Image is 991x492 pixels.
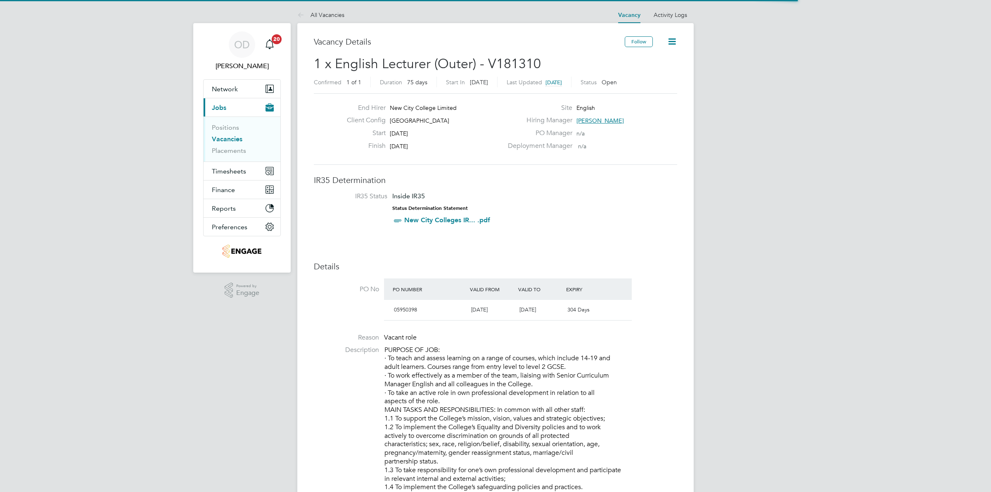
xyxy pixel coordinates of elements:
[471,306,488,313] span: [DATE]
[390,117,449,124] span: [GEOGRAPHIC_DATA]
[204,199,280,217] button: Reports
[384,333,417,342] span: Vacant role
[314,78,341,86] label: Confirmed
[225,283,260,298] a: Powered byEngage
[446,78,465,86] label: Start In
[203,61,281,71] span: Ollie Dart
[212,223,247,231] span: Preferences
[407,78,427,86] span: 75 days
[203,245,281,258] a: Go to home page
[314,56,541,72] span: 1 x English Lecturer (Outer) - V181310
[468,282,516,297] div: Valid From
[404,216,490,224] a: New City Colleges IR... .pdf
[272,34,282,44] span: 20
[212,186,235,194] span: Finance
[236,283,259,290] span: Powered by
[503,142,572,150] label: Deployment Manager
[545,79,562,86] span: [DATE]
[507,78,542,86] label: Last Updated
[390,130,408,137] span: [DATE]
[297,11,344,19] a: All Vacancies
[261,31,278,58] a: 20
[578,143,586,150] span: n/a
[392,192,425,200] span: Inside IR35
[314,36,625,47] h3: Vacancy Details
[618,12,640,19] a: Vacancy
[390,143,408,150] span: [DATE]
[322,192,387,201] label: IR35 Status
[340,116,386,125] label: Client Config
[204,218,280,236] button: Preferences
[576,130,585,137] span: n/a
[314,261,677,272] h3: Details
[346,78,361,86] span: 1 of 1
[204,181,280,199] button: Finance
[602,78,617,86] span: Open
[516,282,564,297] div: Valid To
[380,78,402,86] label: Duration
[314,346,379,354] label: Description
[567,306,590,313] span: 304 Days
[212,147,246,154] a: Placements
[625,36,653,47] button: Follow
[390,104,457,112] span: New City College Limited
[314,285,379,294] label: PO No
[391,282,468,297] div: PO Number
[236,290,259,297] span: Engage
[204,116,280,162] div: Jobs
[204,98,280,116] button: Jobs
[392,205,468,211] strong: Status Determination Statement
[654,11,687,19] a: Activity Logs
[394,306,417,313] span: 05950398
[212,104,226,112] span: Jobs
[314,333,379,342] label: Reason
[212,124,239,131] a: Positions
[212,135,242,143] a: Vacancies
[503,116,572,125] label: Hiring Manager
[503,129,572,138] label: PO Manager
[212,204,236,212] span: Reports
[470,78,488,86] span: [DATE]
[212,85,238,93] span: Network
[234,39,250,50] span: OD
[340,129,386,138] label: Start
[223,245,261,258] img: jambo-logo-retina.png
[581,78,597,86] label: Status
[340,142,386,150] label: Finish
[519,306,536,313] span: [DATE]
[193,23,291,273] nav: Main navigation
[203,31,281,71] a: OD[PERSON_NAME]
[212,167,246,175] span: Timesheets
[576,117,624,124] span: [PERSON_NAME]
[503,104,572,112] label: Site
[564,282,612,297] div: Expiry
[204,162,280,180] button: Timesheets
[576,104,595,112] span: English
[314,175,677,185] h3: IR35 Determination
[204,80,280,98] button: Network
[340,104,386,112] label: End Hirer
